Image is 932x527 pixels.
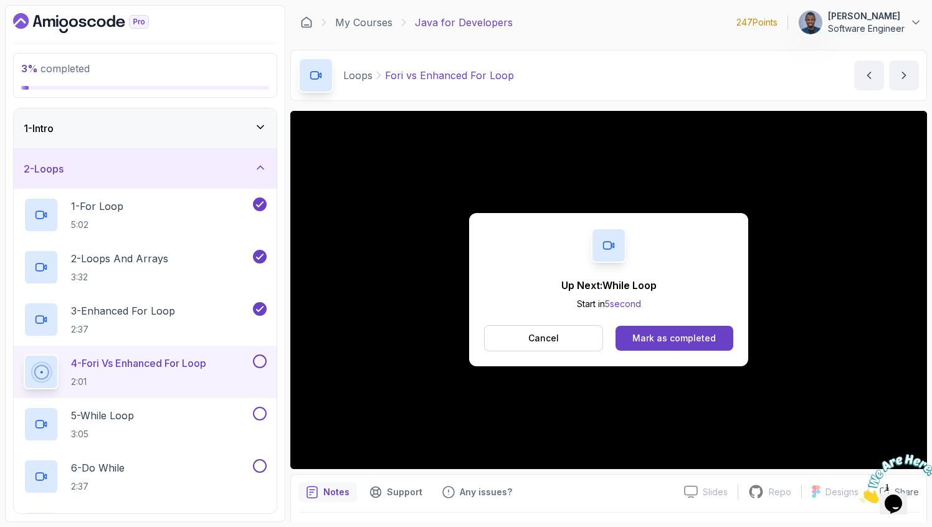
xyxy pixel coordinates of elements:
[828,10,905,22] p: [PERSON_NAME]
[71,480,125,493] p: 2:37
[71,428,134,440] p: 3:05
[387,486,422,498] p: Support
[385,68,514,83] p: Fori vs Enhanced For Loop
[71,511,103,526] p: 7 - Quiz
[71,251,168,266] p: 2 - Loops And Arrays
[21,62,38,75] span: 3 %
[71,303,175,318] p: 3 - Enhanced For Loop
[21,62,90,75] span: completed
[71,323,175,336] p: 2:37
[24,407,267,442] button: 5-While Loop3:05
[362,482,430,502] button: Support button
[343,68,373,83] p: Loops
[828,22,905,35] p: Software Engineer
[13,13,178,33] a: Dashboard
[323,486,349,498] p: Notes
[24,161,64,176] h3: 2 - Loops
[528,332,559,344] p: Cancel
[335,15,392,30] a: My Courses
[769,486,791,498] p: Repo
[889,60,919,90] button: next content
[71,408,134,423] p: 5 - While Loop
[561,278,657,293] p: Up Next: While Loop
[5,5,82,54] img: Chat attention grabber
[484,325,603,351] button: Cancel
[825,486,858,498] p: Designs
[24,302,267,337] button: 3-Enhanced For Loop2:37
[605,298,641,309] span: 5 second
[14,108,277,148] button: 1-Intro
[24,250,267,285] button: 2-Loops And Arrays3:32
[435,482,520,502] button: Feedback button
[71,219,123,231] p: 5:02
[460,486,512,498] p: Any issues?
[71,356,206,371] p: 4 - Fori vs Enhanced For Loop
[632,332,716,344] div: Mark as completed
[561,298,657,310] p: Start in
[290,111,927,469] iframe: 4 - For i vs Enhanced For Loop
[24,459,267,494] button: 6-Do While2:37
[415,15,513,30] p: Java for Developers
[5,5,10,16] span: 1
[71,199,123,214] p: 1 - For Loop
[71,376,206,388] p: 2:01
[300,16,313,29] a: Dashboard
[616,326,733,351] button: Mark as completed
[24,197,267,232] button: 1-For Loop5:02
[854,60,884,90] button: previous content
[736,16,777,29] p: 247 Points
[855,449,932,508] iframe: chat widget
[71,460,125,475] p: 6 - Do While
[799,11,822,34] img: user profile image
[24,121,54,136] h3: 1 - Intro
[71,271,168,283] p: 3:32
[24,354,267,389] button: 4-Fori vs Enhanced For Loop2:01
[14,149,277,189] button: 2-Loops
[298,482,357,502] button: notes button
[703,486,728,498] p: Slides
[798,10,922,35] button: user profile image[PERSON_NAME]Software Engineer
